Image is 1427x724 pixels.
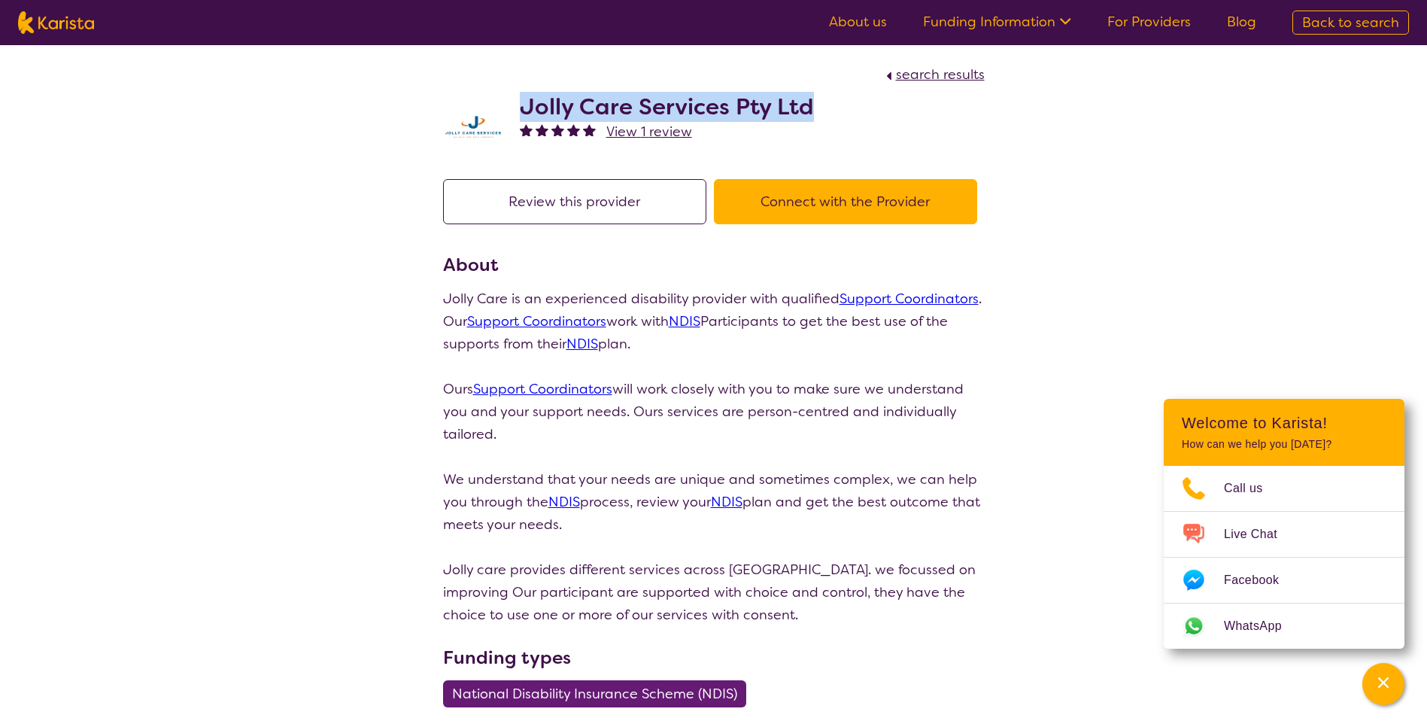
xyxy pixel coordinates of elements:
[606,120,692,143] a: View 1 review
[714,179,977,224] button: Connect with the Provider
[443,251,985,278] h3: About
[443,193,714,211] a: Review this provider
[1182,414,1386,432] h2: Welcome to Karista!
[1164,604,1404,649] a: Web link opens in a new tab.
[1182,438,1386,451] p: How can we help you [DATE]?
[443,103,503,151] img: kmu4pv8om1atw2hfijtl.jpg
[567,123,580,136] img: fullstar
[443,685,755,703] a: National Disability Insurance Scheme (NDIS)
[606,123,692,141] span: View 1 review
[669,312,700,330] a: NDIS
[1224,477,1281,500] span: Call us
[551,123,564,136] img: fullstar
[1227,13,1256,31] a: Blog
[443,468,985,536] p: We understand that your needs are unique and sometimes complex, we can help you through the proce...
[1302,14,1399,32] span: Back to search
[882,65,985,84] a: search results
[443,378,985,446] p: Ours will work closely with you to make sure we understand you and your support needs. Ours servi...
[1292,11,1409,35] a: Back to search
[566,335,598,353] a: NDIS
[520,93,814,120] h2: Jolly Care Services Pty Ltd
[443,179,706,224] button: Review this provider
[548,493,580,511] a: NDIS
[443,558,985,626] p: Jolly care provides different services across [GEOGRAPHIC_DATA]. we focussed on improving Our par...
[18,11,94,34] img: Karista logo
[473,380,612,398] a: Support Coordinators
[1107,13,1191,31] a: For Providers
[443,287,985,355] p: Jolly Care is an experienced disability provider with qualified . Our work with Participants to g...
[1224,569,1297,592] span: Facebook
[443,644,985,671] h3: Funding types
[711,493,742,511] a: NDIS
[1224,615,1300,637] span: WhatsApp
[1362,663,1404,705] button: Channel Menu
[520,123,533,136] img: fullstar
[840,290,979,308] a: Support Coordinators
[1224,523,1295,546] span: Live Chat
[452,680,737,707] span: National Disability Insurance Scheme (NDIS)
[1164,466,1404,649] ul: Choose channel
[714,193,985,211] a: Connect with the Provider
[536,123,548,136] img: fullstar
[829,13,887,31] a: About us
[1164,399,1404,649] div: Channel Menu
[467,312,606,330] a: Support Coordinators
[583,123,596,136] img: fullstar
[896,65,985,84] span: search results
[923,13,1071,31] a: Funding Information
